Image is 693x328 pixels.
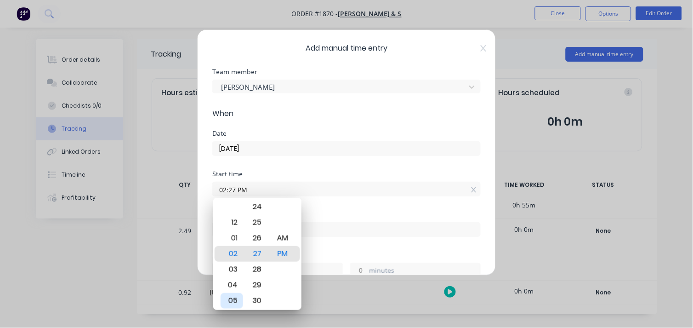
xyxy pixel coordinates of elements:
div: PM [271,246,294,262]
div: 01 [221,230,243,246]
div: Start time [212,171,481,177]
span: When [212,108,481,119]
div: 27 [246,246,268,262]
div: 29 [246,277,268,293]
span: Add manual time entry [212,43,481,54]
label: minutes [369,265,480,277]
div: Date [212,130,481,137]
div: 30 [246,293,268,309]
div: 12 [221,215,243,230]
div: Finish time [212,211,481,218]
div: Hours worked [212,252,481,258]
div: 24 [246,199,268,215]
div: 02 [221,246,243,262]
input: 0 [351,263,367,277]
div: 25 [246,215,268,230]
div: Hour [219,198,244,310]
div: 04 [221,277,243,293]
div: Minute [244,198,270,310]
div: 28 [246,262,268,277]
div: 26 [246,230,268,246]
div: 03 [221,262,243,277]
div: 05 [221,293,243,309]
div: AM [271,230,294,246]
div: Team member [212,69,481,75]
